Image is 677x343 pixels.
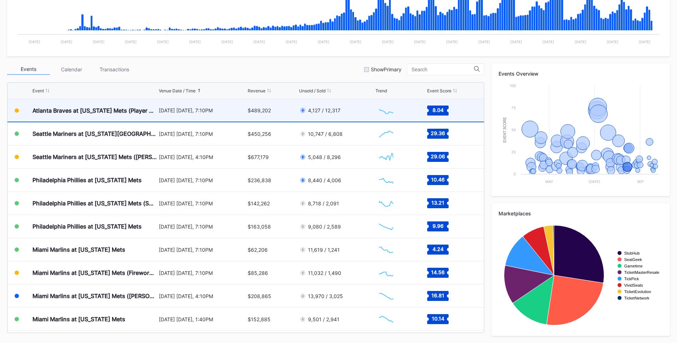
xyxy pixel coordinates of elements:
[32,153,157,160] div: Seattle Mariners at [US_STATE] Mets ([PERSON_NAME] Bobblehead Giveaway)
[248,293,271,299] div: $208,865
[607,40,618,44] text: [DATE]
[431,269,445,275] text: 14.56
[32,107,157,114] div: Atlanta Braves at [US_STATE] Mets (Player Replica Jersey Giveaway)
[189,40,201,44] text: [DATE]
[32,176,142,184] div: Philadelphia Phillies at [US_STATE] Mets
[431,292,444,298] text: 16.81
[375,88,387,93] div: Trend
[318,40,329,44] text: [DATE]
[248,88,266,93] div: Revenue
[431,130,445,136] text: 29.36
[159,154,246,160] div: [DATE] [DATE], 4:10PM
[159,107,246,113] div: [DATE] [DATE], 7:10PM
[159,177,246,183] div: [DATE] [DATE], 7:10PM
[221,40,233,44] text: [DATE]
[375,194,397,212] svg: Chart title
[308,247,340,253] div: 11,619 / 1,241
[499,82,663,189] svg: Chart title
[375,148,397,166] svg: Chart title
[248,224,271,230] div: $163,058
[308,154,341,160] div: 5,048 / 8,296
[624,296,650,300] text: TicketNetwork
[624,277,639,281] text: TickPick
[478,40,490,44] text: [DATE]
[248,270,268,276] div: $85,286
[375,241,397,258] svg: Chart title
[375,264,397,282] svg: Chart title
[375,102,397,119] svg: Chart title
[499,71,663,77] div: Events Overview
[624,264,643,268] text: Gametime
[431,200,444,206] text: 13.21
[375,310,397,328] svg: Chart title
[414,40,426,44] text: [DATE]
[308,131,343,137] div: 10,747 / 6,808
[159,293,246,299] div: [DATE] [DATE], 4:10PM
[545,179,553,184] text: May
[375,287,397,305] svg: Chart title
[157,40,169,44] text: [DATE]
[159,88,196,93] div: Venue Date / Time
[61,40,72,44] text: [DATE]
[427,88,451,93] div: Event Score
[499,222,663,329] svg: Chart title
[248,131,271,137] div: $450,256
[29,40,40,44] text: [DATE]
[50,64,93,75] div: Calendar
[624,283,643,287] text: VividSeats
[511,106,516,110] text: 75
[503,117,507,143] text: Event Score
[411,67,474,72] input: Search
[375,125,397,143] svg: Chart title
[308,107,340,113] div: 4,127 / 12,317
[308,316,339,322] div: 9,501 / 2,941
[93,64,136,75] div: Transactions
[248,247,268,253] div: $62,206
[32,130,157,137] div: Seattle Mariners at [US_STATE][GEOGRAPHIC_DATA] ([PERSON_NAME][GEOGRAPHIC_DATA] Replica Giveaway/...
[308,177,341,183] div: 8,440 / 4,006
[588,179,600,184] text: [DATE]
[432,246,443,252] text: 4.24
[159,224,246,230] div: [DATE] [DATE], 7:10PM
[93,40,105,44] text: [DATE]
[32,316,125,323] div: Miami Marlins at [US_STATE] Mets
[350,40,362,44] text: [DATE]
[624,290,651,294] text: TicketEvolution
[299,88,325,93] div: Unsold / Sold
[308,200,339,206] div: 8,718 / 2,091
[432,107,443,113] text: 8.04
[431,153,445,159] text: 29.06
[159,247,246,253] div: [DATE] [DATE], 7:10PM
[431,316,444,322] text: 10.14
[575,40,586,44] text: [DATE]
[624,251,640,255] text: StubHub
[511,150,516,154] text: 25
[159,131,246,137] div: [DATE] [DATE], 7:10PM
[382,40,394,44] text: [DATE]
[248,154,269,160] div: $677,179
[514,172,516,176] text: 0
[125,40,137,44] text: [DATE]
[248,200,270,206] div: $142,262
[159,316,246,322] div: [DATE] [DATE], 1:40PM
[639,40,651,44] text: [DATE]
[32,246,125,253] div: Miami Marlins at [US_STATE] Mets
[159,200,246,206] div: [DATE] [DATE], 7:10PM
[32,200,157,207] div: Philadelphia Phillies at [US_STATE] Mets (SNY Players Pins Featuring [PERSON_NAME], [PERSON_NAME]...
[446,40,458,44] text: [DATE]
[432,223,443,229] text: 9.96
[248,107,271,113] div: $489,202
[32,269,157,276] div: Miami Marlins at [US_STATE] Mets (Fireworks Night)
[308,293,343,299] div: 13,970 / 3,025
[32,223,142,230] div: Philadelphia Phillies at [US_STATE] Mets
[542,40,554,44] text: [DATE]
[624,257,642,262] text: SeatGeek
[371,66,401,72] div: Show Primary
[510,40,522,44] text: [DATE]
[431,176,445,183] text: 10.46
[159,270,246,276] div: [DATE] [DATE], 7:10PM
[248,177,271,183] div: $236,838
[32,292,157,300] div: Miami Marlins at [US_STATE] Mets ([PERSON_NAME] Giveaway)
[253,40,265,44] text: [DATE]
[499,210,663,216] div: Marketplaces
